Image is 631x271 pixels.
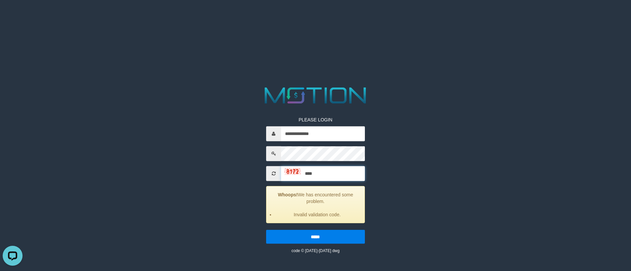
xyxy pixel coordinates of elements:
div: We has encountered some problem. [266,186,365,223]
strong: Whoops! [278,192,298,197]
li: Invalid validation code. [275,211,359,218]
img: MOTION_logo.png [260,85,371,106]
button: Open LiveChat chat widget [3,3,23,23]
p: PLEASE LOGIN [266,116,365,123]
img: captcha [284,168,301,175]
small: code © [DATE]-[DATE] dwg [291,248,339,253]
